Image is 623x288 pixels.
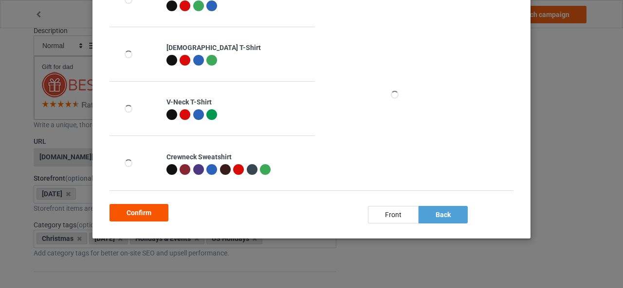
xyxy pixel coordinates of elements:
[166,98,310,107] div: V-Neck T-Shirt
[166,43,310,53] div: [DEMOGRAPHIC_DATA] T-Shirt
[368,206,419,223] div: front
[166,152,310,162] div: Crewneck Sweatshirt
[110,204,168,221] div: Confirm
[419,206,468,223] div: back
